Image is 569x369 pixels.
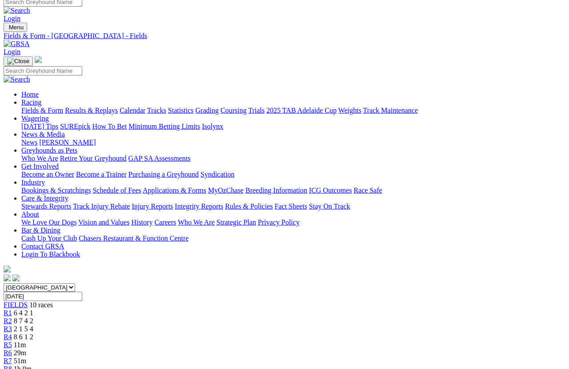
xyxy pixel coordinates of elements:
a: Rules & Policies [225,202,273,210]
a: Track Maintenance [363,107,418,114]
a: Privacy Policy [258,218,300,226]
a: Fields & Form [21,107,63,114]
a: Who We Are [21,155,58,162]
a: 2025 TAB Adelaide Cup [266,107,337,114]
a: Industry [21,179,45,186]
a: Injury Reports [132,202,173,210]
a: Become a Trainer [76,171,127,178]
button: Toggle navigation [4,23,27,32]
a: R6 [4,349,12,357]
img: logo-grsa-white.png [35,56,42,63]
a: Who We Are [178,218,215,226]
span: 8 6 1 2 [14,333,33,341]
a: Contact GRSA [21,242,64,250]
a: Grading [196,107,219,114]
div: About [21,218,565,226]
a: Calendar [120,107,145,114]
div: Bar & Dining [21,234,565,242]
a: Careers [154,218,176,226]
a: Home [21,91,39,98]
a: Login To Blackbook [21,250,80,258]
a: R4 [4,333,12,341]
a: [PERSON_NAME] [39,139,96,146]
a: Care & Integrity [21,194,68,202]
a: FIELDS [4,301,28,309]
a: Statistics [168,107,194,114]
a: Bar & Dining [21,226,60,234]
div: News & Media [21,139,565,147]
button: Toggle navigation [4,56,33,66]
a: About [21,210,39,218]
span: 11m [14,341,26,349]
a: Greyhounds as Pets [21,147,77,154]
a: Minimum Betting Limits [128,123,200,130]
a: News & Media [21,131,65,138]
div: Get Involved [21,171,565,179]
a: R1 [4,309,12,317]
a: News [21,139,37,146]
a: Syndication [200,171,234,178]
a: Tracks [147,107,166,114]
img: Search [4,75,30,83]
a: Become an Owner [21,171,74,178]
a: Fields & Form - [GEOGRAPHIC_DATA] - Fields [4,32,565,40]
a: MyOzChase [208,186,244,194]
div: Wagering [21,123,565,131]
a: Integrity Reports [175,202,223,210]
a: Weights [338,107,361,114]
a: Login [4,48,20,56]
span: 10 races [29,301,53,309]
span: Menu [9,24,24,31]
input: Search [4,66,82,75]
a: Applications & Forms [143,186,206,194]
a: Stay On Track [309,202,350,210]
a: Racing [21,99,41,106]
a: Wagering [21,115,49,122]
a: Bookings & Scratchings [21,186,91,194]
a: Race Safe [353,186,382,194]
a: Retire Your Greyhound [60,155,127,162]
span: 2 1 5 4 [14,325,33,333]
span: 6 4 2 1 [14,309,33,317]
a: R2 [4,317,12,325]
a: Isolynx [202,123,223,130]
a: R7 [4,357,12,365]
a: R5 [4,341,12,349]
a: Get Involved [21,163,59,170]
div: Racing [21,107,565,115]
a: Strategic Plan [216,218,256,226]
span: 8 7 4 2 [14,317,33,325]
span: 29m [14,349,26,357]
a: R3 [4,325,12,333]
a: Track Injury Rebate [73,202,130,210]
a: How To Bet [92,123,127,130]
img: GRSA [4,40,30,48]
a: GAP SA Assessments [128,155,191,162]
a: Cash Up Your Club [21,234,77,242]
a: [DATE] Tips [21,123,58,130]
input: Select date [4,292,82,301]
a: ICG Outcomes [309,186,352,194]
a: Schedule of Fees [92,186,141,194]
img: logo-grsa-white.png [4,266,11,273]
a: Trials [248,107,264,114]
a: Breeding Information [245,186,307,194]
div: Industry [21,186,565,194]
a: Vision and Values [78,218,129,226]
a: Results & Replays [65,107,118,114]
a: We Love Our Dogs [21,218,76,226]
a: Chasers Restaurant & Function Centre [79,234,188,242]
div: Care & Integrity [21,202,565,210]
img: Search [4,7,30,15]
img: twitter.svg [12,274,20,282]
a: Stewards Reports [21,202,71,210]
a: Login [4,15,20,22]
a: History [131,218,152,226]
